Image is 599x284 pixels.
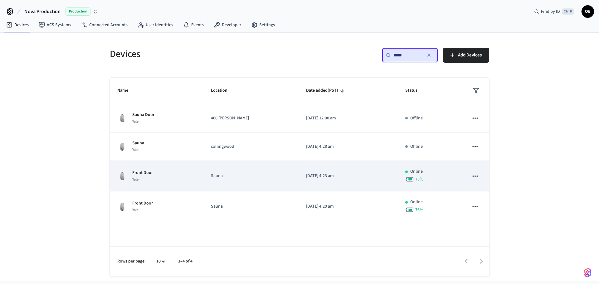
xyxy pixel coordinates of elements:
a: Developer [209,19,246,31]
span: Find by ID [541,8,560,15]
span: Yale [132,147,139,152]
span: Yale [132,119,139,124]
p: [DATE] 12:00 am [306,115,390,122]
span: Status [405,86,426,95]
span: 78 % [415,176,423,182]
p: Offline [410,115,423,122]
p: Rows per page: [117,258,146,265]
div: Find by IDCtrl K [529,6,579,17]
a: Settings [246,19,280,31]
p: Online [410,199,423,205]
p: Front Door [132,200,153,207]
span: Ctrl K [562,8,574,15]
span: Yale [132,177,139,182]
img: August Wifi Smart Lock 3rd Gen, Silver, Front [117,113,127,123]
p: Online [410,168,423,175]
table: sticky table [110,78,489,222]
p: Sauna Door [132,112,154,118]
p: [DATE] 4:20 am [306,203,390,210]
a: Events [178,19,209,31]
span: Date added(PST) [306,86,346,95]
p: Front Door [132,170,153,176]
span: Name [117,86,136,95]
p: [DATE] 4:28 am [306,143,390,150]
img: August Wifi Smart Lock 3rd Gen, Silver, Front [117,171,127,181]
span: Location [211,86,236,95]
span: OE [582,6,593,17]
p: Sauna [132,140,144,147]
span: Production [66,7,90,16]
p: Sauna [211,173,291,179]
h5: Devices [110,48,296,60]
button: Add Devices [443,48,489,63]
p: [DATE] 4:23 am [306,173,390,179]
p: 460 [PERSON_NAME] [211,115,291,122]
p: 1–4 of 4 [178,258,192,265]
img: August Wifi Smart Lock 3rd Gen, Silver, Front [117,202,127,212]
button: OE [582,5,594,18]
p: collingwood [211,143,291,150]
span: 76 % [415,207,423,213]
span: Nova Production [24,8,61,15]
p: Offline [410,143,423,150]
a: User Identities [133,19,178,31]
a: Connected Accounts [76,19,133,31]
span: Add Devices [458,51,482,59]
img: August Wifi Smart Lock 3rd Gen, Silver, Front [117,142,127,152]
span: Yale [132,207,139,213]
p: Sauna [211,203,291,210]
div: 10 [153,257,168,266]
a: ACS Systems [34,19,76,31]
a: Devices [1,19,34,31]
img: SeamLogoGradient.69752ec5.svg [584,268,592,278]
